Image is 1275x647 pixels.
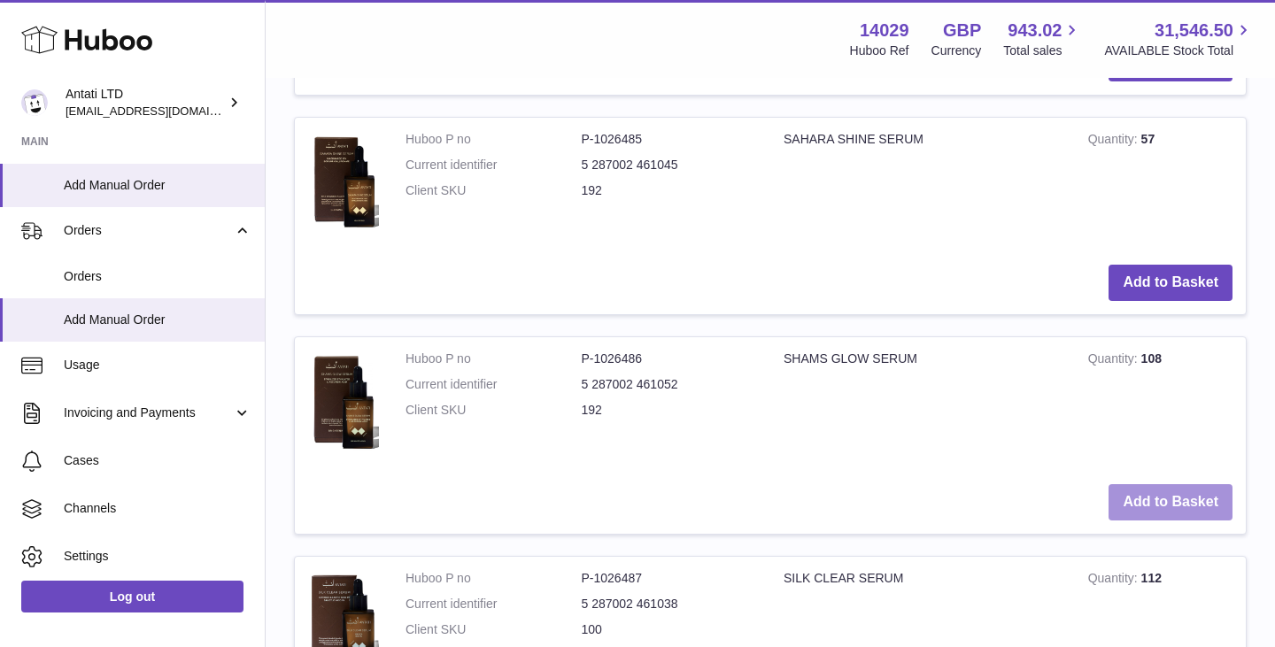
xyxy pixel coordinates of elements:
[582,402,758,419] dd: 192
[64,177,251,194] span: Add Manual Order
[1075,118,1246,251] td: 57
[64,500,251,517] span: Channels
[582,182,758,199] dd: 192
[406,376,582,393] dt: Current identifier
[406,131,582,148] dt: Huboo P no
[21,581,243,612] a: Log out
[308,131,379,234] img: SAHARA SHINE SERUM
[582,131,758,148] dd: P-1026485
[582,350,758,367] dd: P-1026486
[66,104,260,118] span: [EMAIL_ADDRESS][DOMAIN_NAME]
[582,570,758,587] dd: P-1026487
[1104,42,1254,59] span: AVAILABLE Stock Total
[1003,19,1082,59] a: 943.02 Total sales
[850,42,909,59] div: Huboo Ref
[943,19,981,42] strong: GBP
[1109,265,1232,301] button: Add to Basket
[1104,19,1254,59] a: 31,546.50 AVAILABLE Stock Total
[308,350,379,453] img: SHAMS GLOW SERUM
[21,89,48,116] img: toufic@antatiskin.com
[406,157,582,173] dt: Current identifier
[582,376,758,393] dd: 5 287002 461052
[64,222,233,239] span: Orders
[1155,19,1233,42] span: 31,546.50
[64,312,251,328] span: Add Manual Order
[64,404,233,421] span: Invoicing and Payments
[406,182,582,199] dt: Client SKU
[1008,19,1062,42] span: 943.02
[582,157,758,173] dd: 5 287002 461045
[582,596,758,612] dd: 5 287002 461038
[770,118,1075,251] td: SAHARA SHINE SERUM
[1088,351,1141,370] strong: Quantity
[64,452,251,469] span: Cases
[770,337,1075,471] td: SHAMS GLOW SERUM
[860,19,909,42] strong: 14029
[1088,132,1141,150] strong: Quantity
[406,350,582,367] dt: Huboo P no
[1075,337,1246,471] td: 108
[66,86,225,119] div: Antati LTD
[406,596,582,612] dt: Current identifier
[931,42,982,59] div: Currency
[406,402,582,419] dt: Client SKU
[406,570,582,587] dt: Huboo P no
[1003,42,1082,59] span: Total sales
[582,621,758,638] dd: 100
[64,548,251,565] span: Settings
[64,268,251,285] span: Orders
[1109,484,1232,520] button: Add to Basket
[1088,571,1141,589] strong: Quantity
[64,357,251,374] span: Usage
[406,621,582,638] dt: Client SKU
